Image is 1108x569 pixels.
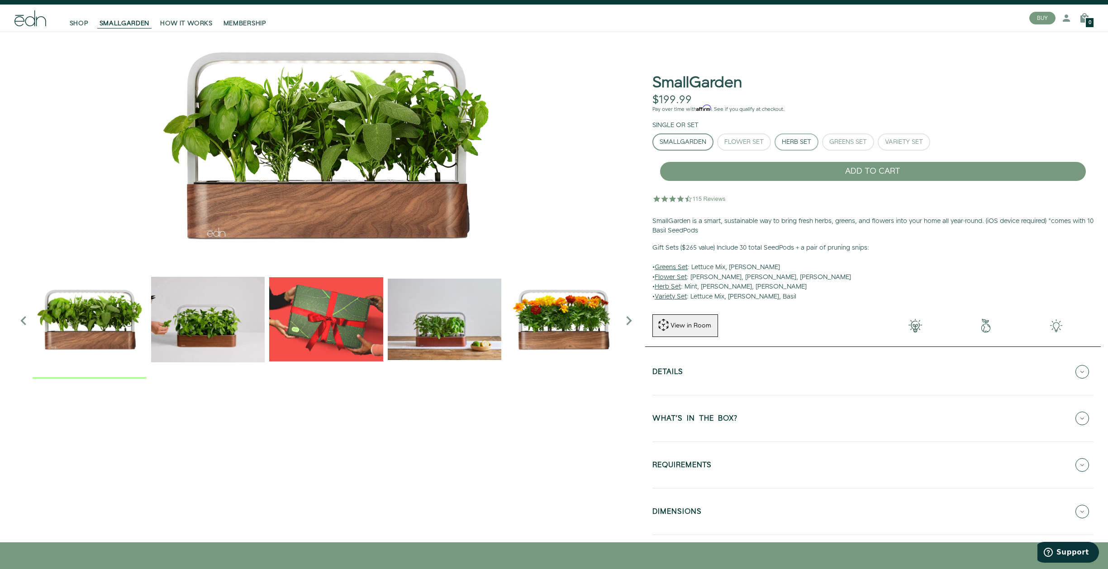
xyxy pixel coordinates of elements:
img: Official-EDN-SMALLGARDEN-HERB-HERO-SLV-2000px_4096x.png [14,32,638,258]
div: View in Room [670,321,712,330]
button: Herb Set [775,133,818,151]
div: SmallGarden [660,139,706,145]
span: SMALLGARDEN [100,19,150,28]
p: Pay over time with . See if you qualify at checkout. [652,105,1094,114]
button: View in Room [652,314,718,337]
div: $199.99 [652,94,692,107]
u: Variety Set [655,292,687,301]
div: 1 / 6 [33,262,147,379]
div: 5 / 6 [506,262,620,379]
img: 001-light-bulb.png [880,319,951,332]
h5: WHAT'S IN THE BOX? [652,415,737,425]
button: Variety Set [878,133,930,151]
button: Details [652,356,1094,388]
button: DIMENSIONS [652,496,1094,527]
img: edn-smallgarden-marigold-hero-SLV-2000px_1024x.png [506,262,620,376]
img: edn-smallgarden-tech.png [1021,319,1092,332]
span: SHOP [70,19,89,28]
b: Gift Sets ($265 value) Include 30 total SeedPods + a pair of pruning snips: [652,243,869,252]
h1: SmallGarden [652,75,742,91]
span: MEMBERSHIP [224,19,266,28]
a: HOW IT WORKS [155,8,218,28]
div: Variety Set [885,139,923,145]
p: SmallGarden is a smart, sustainable way to bring fresh herbs, greens, and flowers into your home ... [652,217,1094,236]
span: Affirm [696,105,711,111]
img: Official-EDN-SMALLGARDEN-HERB-HERO-SLV-2000px_1024x.png [33,262,147,376]
button: ADD TO CART [660,161,1086,181]
a: MEMBERSHIP [218,8,272,28]
div: Greens Set [829,139,867,145]
button: REQUIREMENTS [652,449,1094,481]
img: EMAILS_-_Holiday_21_PT1_28_9986b34a-7908-4121-b1c1-9595d1e43abe_1024x.png [269,262,383,376]
div: Flower Set [724,139,764,145]
div: 4 / 6 [388,262,502,379]
div: 2 / 6 [151,262,265,379]
u: Herb Set [655,282,681,291]
label: Single or Set [652,121,699,130]
span: HOW IT WORKS [160,19,212,28]
iframe: Opens a widget where you can find more information [1037,542,1099,564]
button: BUY [1029,12,1056,24]
i: Previous slide [14,312,33,330]
div: 1 / 6 [14,32,638,258]
button: SmallGarden [652,133,713,151]
img: green-earth.png [951,319,1021,332]
h5: DIMENSIONS [652,508,702,518]
a: SHOP [64,8,94,28]
img: 4.5 star rating [652,190,727,208]
h5: Details [652,368,683,379]
h5: REQUIREMENTS [652,461,712,472]
span: 0 [1089,20,1091,25]
button: Greens Set [822,133,874,151]
button: WHAT'S IN THE BOX? [652,403,1094,434]
button: Flower Set [717,133,771,151]
u: Greens Set [655,263,688,272]
i: Next slide [620,312,638,330]
div: 3 / 6 [269,262,383,379]
img: edn-trim-basil.2021-09-07_14_55_24_1024x.gif [151,262,265,376]
img: edn-smallgarden-mixed-herbs-table-product-2000px_1024x.jpg [388,262,502,376]
div: Herb Set [782,139,811,145]
a: SMALLGARDEN [94,8,155,28]
u: Flower Set [655,273,687,282]
p: • : Lettuce Mix, [PERSON_NAME] • : [PERSON_NAME], [PERSON_NAME], [PERSON_NAME] • : Mint, [PERSON_... [652,243,1094,302]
